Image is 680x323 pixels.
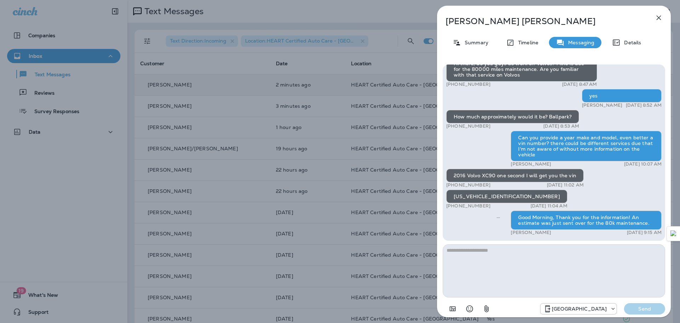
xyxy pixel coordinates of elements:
div: Hi there, do you guys do work on Volvos? Mine is due for the 80000 miles maintenance. Are you fam... [446,57,597,82]
div: How much approximately would it be? Ballpark? [446,110,579,123]
p: Messaging [565,40,594,45]
p: [DATE] 11:04 AM [531,203,567,209]
p: [PHONE_NUMBER] [446,123,491,129]
img: Detect Auto [670,230,677,237]
p: [PERSON_NAME] [511,230,551,235]
p: [DATE] 8:47 AM [562,82,597,87]
p: [DATE] 8:53 AM [543,123,579,129]
div: yes [582,89,662,102]
p: [DATE] 9:15 AM [627,230,662,235]
p: [PERSON_NAME] [PERSON_NAME] [446,16,639,26]
p: Details [620,40,641,45]
div: +1 (847) 262-3704 [540,305,617,313]
p: [DATE] 8:52 AM [626,102,662,108]
div: Good Morning, Thank you for the information! An estimate was just sent over for the 80k maintenance. [511,211,662,230]
p: [DATE] 10:07 AM [624,161,662,167]
div: 2016 Volvo XC90 one second I will get you the vin [446,169,584,182]
p: [GEOGRAPHIC_DATA] [552,306,607,312]
p: Timeline [515,40,538,45]
p: [PERSON_NAME] [582,102,622,108]
p: [PHONE_NUMBER] [446,203,491,209]
div: [US_VEHICLE_IDENTIFICATION_NUMBER] [446,190,567,203]
p: [DATE] 11:02 AM [547,182,584,188]
button: Select an emoji [463,302,477,316]
p: [PHONE_NUMBER] [446,82,491,87]
p: [PERSON_NAME] [511,161,551,167]
span: Sent [497,214,500,220]
button: Add in a premade template [446,302,460,316]
p: Summary [461,40,488,45]
div: Can you provide a year make and model, even better a vin number? there could be different service... [511,131,662,161]
p: [PHONE_NUMBER] [446,182,491,188]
